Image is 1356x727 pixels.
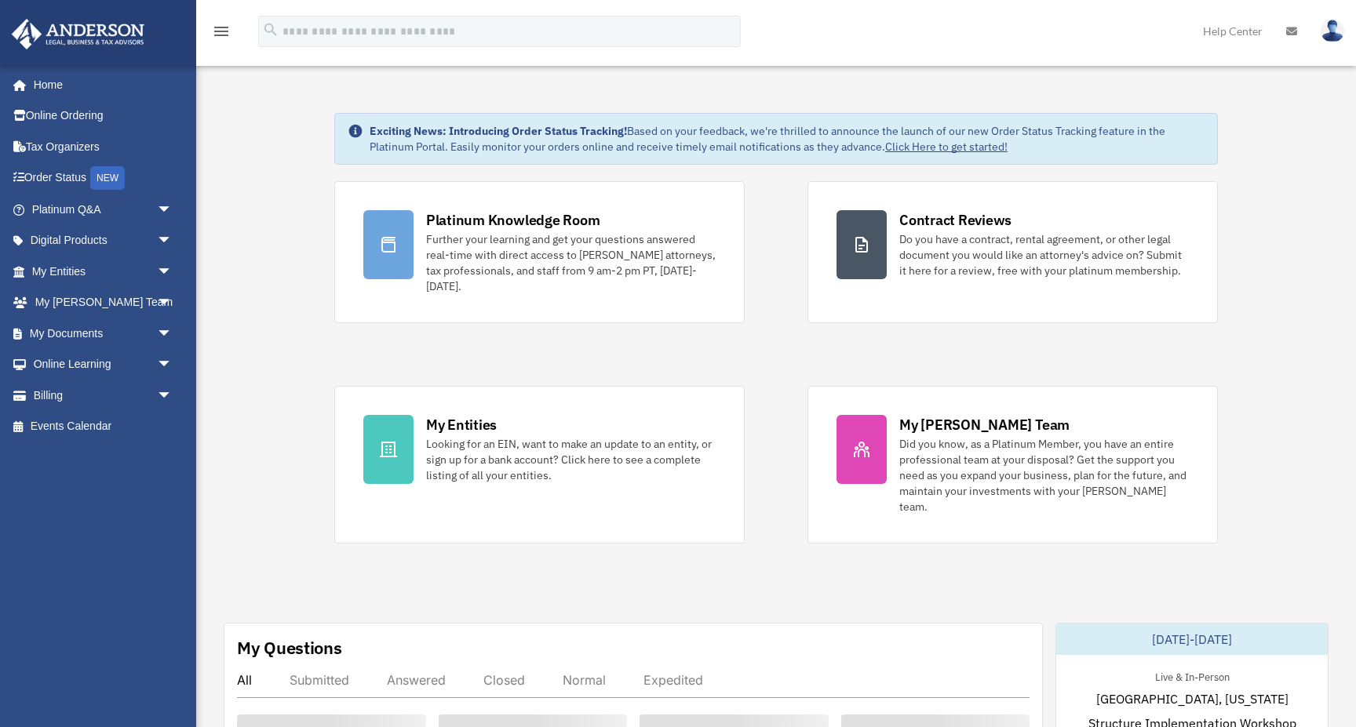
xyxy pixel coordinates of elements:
[157,380,188,412] span: arrow_drop_down
[11,69,188,100] a: Home
[387,672,446,688] div: Answered
[426,436,716,483] div: Looking for an EIN, want to make an update to an entity, or sign up for a bank account? Click her...
[370,123,1205,154] div: Based on your feedback, we're thrilled to announce the launch of our new Order Status Tracking fe...
[90,166,125,190] div: NEW
[11,194,196,225] a: Platinum Q&Aarrow_drop_down
[11,287,196,318] a: My [PERSON_NAME] Teamarrow_drop_down
[212,27,231,41] a: menu
[370,124,627,138] strong: Exciting News: Introducing Order Status Tracking!
[11,162,196,194] a: Order StatusNEW
[157,256,188,288] span: arrow_drop_down
[237,636,342,660] div: My Questions
[11,318,196,349] a: My Documentsarrow_drop_down
[885,140,1008,154] a: Click Here to get started!
[11,349,196,380] a: Online Learningarrow_drop_down
[426,210,600,230] div: Platinum Knowledge Room
[11,256,196,287] a: My Entitiesarrow_drop_down
[1096,689,1289,708] span: [GEOGRAPHIC_DATA], [US_STATE]
[563,672,606,688] div: Normal
[7,19,149,49] img: Anderson Advisors Platinum Portal
[157,287,188,319] span: arrow_drop_down
[807,181,1218,323] a: Contract Reviews Do you have a contract, rental agreement, or other legal document you would like...
[334,181,745,323] a: Platinum Knowledge Room Further your learning and get your questions answered real-time with dire...
[1143,667,1242,684] div: Live & In-Person
[899,436,1189,514] div: Did you know, as a Platinum Member, you have an entire professional team at your disposal? Get th...
[1056,623,1328,655] div: [DATE]-[DATE]
[157,194,188,226] span: arrow_drop_down
[899,415,1070,434] div: My [PERSON_NAME] Team
[1321,20,1344,42] img: User Pic
[11,411,196,442] a: Events Calendar
[426,231,716,294] div: Further your learning and get your questions answered real-time with direct access to [PERSON_NAM...
[807,386,1218,543] a: My [PERSON_NAME] Team Did you know, as a Platinum Member, you have an entire professional team at...
[643,672,703,688] div: Expedited
[334,386,745,543] a: My Entities Looking for an EIN, want to make an update to an entity, or sign up for a bank accoun...
[899,210,1012,230] div: Contract Reviews
[212,22,231,41] i: menu
[157,225,188,257] span: arrow_drop_down
[157,349,188,381] span: arrow_drop_down
[262,21,279,38] i: search
[11,380,196,411] a: Billingarrow_drop_down
[290,672,349,688] div: Submitted
[899,231,1189,278] div: Do you have a contract, rental agreement, or other legal document you would like an attorney's ad...
[157,318,188,350] span: arrow_drop_down
[11,225,196,256] a: Digital Productsarrow_drop_down
[237,672,252,688] div: All
[11,100,196,132] a: Online Ordering
[426,415,497,434] div: My Entities
[11,131,196,162] a: Tax Organizers
[483,672,525,688] div: Closed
